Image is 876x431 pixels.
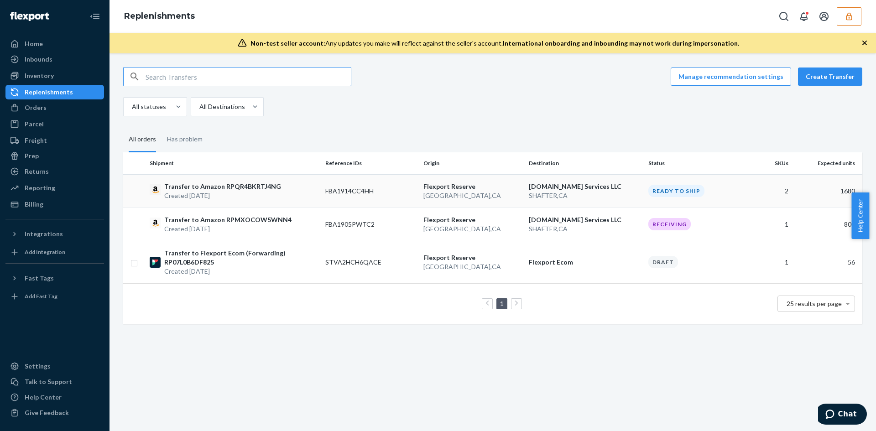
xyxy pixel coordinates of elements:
button: Help Center [851,192,869,239]
div: Returns [25,167,49,176]
p: Created [DATE] [164,267,318,276]
img: Flexport logo [10,12,49,21]
div: Fast Tags [25,274,54,283]
td: 1680 [792,174,862,208]
div: Inbounds [25,55,52,64]
p: [GEOGRAPHIC_DATA] , CA [423,262,521,271]
button: Create Transfer [798,68,862,86]
div: Has problem [167,127,203,151]
span: Non-test seller account: [250,39,325,47]
td: 2 [743,174,792,208]
button: Open Search Box [775,7,793,26]
a: Inventory [5,68,104,83]
p: Transfer to Amazon RPMXOCOW5WNN4 [164,215,292,224]
a: Orders [5,100,104,115]
a: Inbounds [5,52,104,67]
input: Search Transfers [146,68,351,86]
th: Expected units [792,152,862,174]
div: Talk to Support [25,377,72,386]
div: Integrations [25,229,63,239]
a: Prep [5,149,104,163]
a: Replenishments [5,85,104,99]
div: Receiving [648,218,691,230]
p: SHAFTER , CA [529,191,641,200]
p: Transfer to Amazon RPQR4BKRTJ4NG [164,182,281,191]
th: SKUs [743,152,792,174]
p: Flexport Reserve [423,215,521,224]
span: 25 results per page [787,300,842,307]
div: Add Fast Tag [25,292,57,300]
a: Settings [5,359,104,374]
div: Give Feedback [25,408,69,417]
p: [GEOGRAPHIC_DATA] , CA [423,224,521,234]
div: Parcel [25,119,44,129]
div: Freight [25,136,47,145]
p: Flexport Reserve [423,253,521,262]
div: Help Center [25,393,62,402]
p: Transfer to Flexport Ecom (Forwarding) RP07L0B6DF825 [164,249,318,267]
div: Reporting [25,183,55,192]
p: Flexport Reserve [423,182,521,191]
div: Add Integration [25,248,65,256]
td: 800 [792,208,862,241]
td: STVA2HCH6QACE [322,241,420,283]
p: [DOMAIN_NAME] Services LLC [529,182,641,191]
div: All orders [129,127,156,152]
a: Replenishments [124,11,195,21]
button: Close Navigation [86,7,104,26]
p: [DOMAIN_NAME] Services LLC [529,215,641,224]
div: Billing [25,200,43,209]
div: Ready to ship [648,185,704,197]
td: 1 [743,241,792,283]
a: Page 1 is your current page [498,300,506,307]
a: Add Integration [5,245,104,260]
a: Reporting [5,181,104,195]
ol: breadcrumbs [117,3,202,30]
div: Settings [25,362,51,371]
p: Created [DATE] [164,224,292,234]
button: Fast Tags [5,271,104,286]
th: Status [645,152,743,174]
a: Add Fast Tag [5,289,104,304]
div: Any updates you make will reflect against the seller's account. [250,39,739,48]
div: Home [25,39,43,48]
a: Returns [5,164,104,179]
td: 56 [792,241,862,283]
th: Shipment [146,152,322,174]
td: FBA1905PWTC2 [322,208,420,241]
div: All Destinations [199,102,245,111]
button: Open notifications [795,7,813,26]
div: All statuses [132,102,166,111]
div: Draft [648,256,678,268]
div: Orders [25,103,47,112]
p: [GEOGRAPHIC_DATA] , CA [423,191,521,200]
button: Integrations [5,227,104,241]
div: Replenishments [25,88,73,97]
a: Billing [5,197,104,212]
span: International onboarding and inbounding may not work during impersonation. [503,39,739,47]
th: Destination [525,152,645,174]
a: Home [5,36,104,51]
button: Manage recommendation settings [671,68,791,86]
td: 1 [743,208,792,241]
th: Reference IDs [322,152,420,174]
p: Flexport Ecom [529,258,641,267]
th: Origin [420,152,525,174]
a: Help Center [5,390,104,405]
button: Give Feedback [5,405,104,420]
a: Parcel [5,117,104,131]
iframe: Opens a widget where you can chat to one of our agents [818,404,867,426]
input: All statuses [131,102,132,111]
p: Created [DATE] [164,191,281,200]
div: Inventory [25,71,54,80]
p: SHAFTER , CA [529,224,641,234]
td: FBA1914CC4HH [322,174,420,208]
div: Prep [25,151,39,161]
a: Freight [5,133,104,148]
button: Open account menu [815,7,833,26]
